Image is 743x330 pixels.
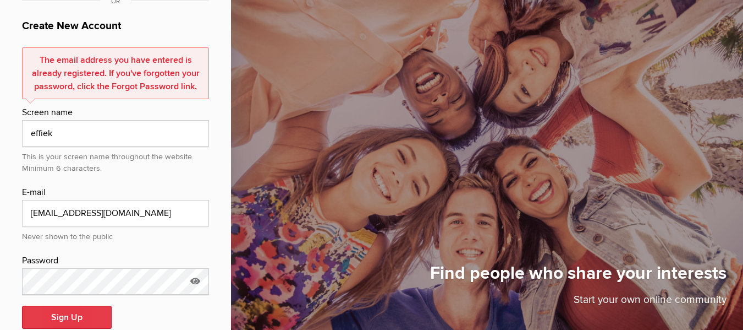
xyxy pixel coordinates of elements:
p: Start your own online community [430,292,727,313]
div: Screen name [22,106,209,120]
div: Password [22,254,209,268]
div: Never shown to the public [22,226,209,243]
div: This is your screen name throughout the website. Minimum 6 characters. [22,147,209,175]
button: Sign Up [22,306,112,329]
div: E-mail [22,186,209,200]
input: e.g. John Smith or John S. [22,120,209,147]
input: email@address.com [22,200,209,226]
h1: Create New Account [22,18,209,41]
div: The email address you have entered is already registered. If you've forgotten your password, clic... [22,47,209,99]
h1: Find people who share your interests [430,262,727,292]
